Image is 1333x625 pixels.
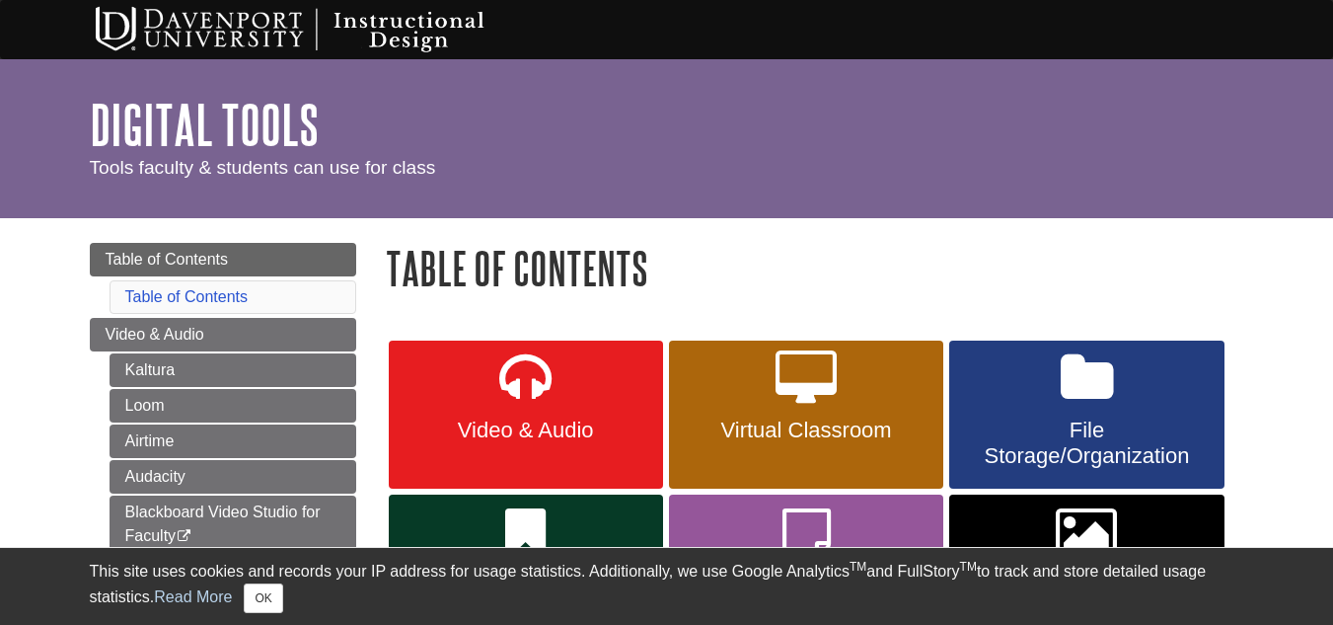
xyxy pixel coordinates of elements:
a: Virtual Classroom [669,341,943,489]
a: Video & Audio [389,341,663,489]
sup: TM [850,560,866,574]
a: Digital Whiteboard [669,495,943,617]
a: Blackboard Video Studio for Faculty [110,496,356,553]
a: File Storage/Organization [949,341,1223,489]
a: Graphic Design [949,495,1223,617]
a: Read More [154,588,232,605]
a: Reference & Plagiarism [389,495,663,617]
a: Loom [110,389,356,423]
a: Audacity [110,460,356,494]
div: This site uses cookies and records your IP address for usage statistics. Additionally, we use Goo... [90,560,1244,613]
a: Digital Tools [90,94,319,155]
span: Table of Contents [106,251,229,268]
i: This link opens in a new window [176,530,192,543]
span: Video & Audio [106,326,204,343]
a: Airtime [110,425,356,458]
a: Table of Contents [90,243,356,276]
button: Close [244,584,282,613]
span: File Storage/Organization [964,418,1209,469]
h1: Table of Contents [386,243,1244,293]
span: Virtual Classroom [684,418,928,443]
a: Kaltura [110,353,356,387]
a: Video & Audio [90,318,356,352]
a: Table of Contents [125,288,249,305]
sup: TM [960,560,977,574]
span: Video & Audio [404,418,648,443]
span: Tools faculty & students can use for class [90,157,436,178]
img: Davenport University Instructional Design [80,5,554,54]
